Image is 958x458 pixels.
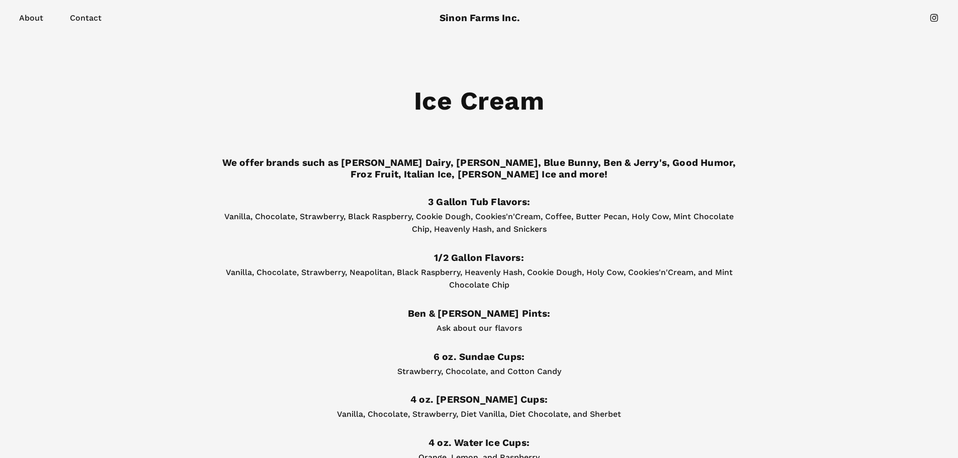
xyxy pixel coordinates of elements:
[216,252,742,263] div: 1/2 Gallon Flavors:
[216,322,742,335] div: Ask about our flavors
[70,11,102,25] a: Contact
[216,308,742,319] div: Ben & [PERSON_NAME] Pints:
[19,11,43,25] a: About
[440,12,520,24] a: Sinon Farms Inc.
[216,196,742,208] div: 3 Gallon Tub Flavors:
[929,13,939,23] a: instagram-unauth
[216,394,742,405] div: 4 oz. [PERSON_NAME] Cups:
[216,266,742,292] div: Vanilla, Chocolate, Strawberry, Neapolitan, Black Raspberry, Heavenly Hash, Cookie Dough, Holy Co...
[216,157,742,180] div: We offer brands such as [PERSON_NAME] Dairy, [PERSON_NAME], Blue Bunny, Ben & Jerry's, Good Humor...
[216,351,742,362] div: 6 oz. Sundae Cups:
[216,437,742,448] div: 4 oz. Water Ice Cups:
[216,408,742,421] div: Vanilla, Chocolate, Strawberry, Diet Vanilla, Diet Chocolate, and Sherbet
[216,365,742,378] div: Strawberry, Chocolate, and Cotton Candy
[216,86,742,115] h2: Ice Cream
[216,210,742,236] div: Vanilla, Chocolate, Strawberry, Black Raspberry, Cookie Dough, Cookies'n'Cream, Coffee, Butter Pe...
